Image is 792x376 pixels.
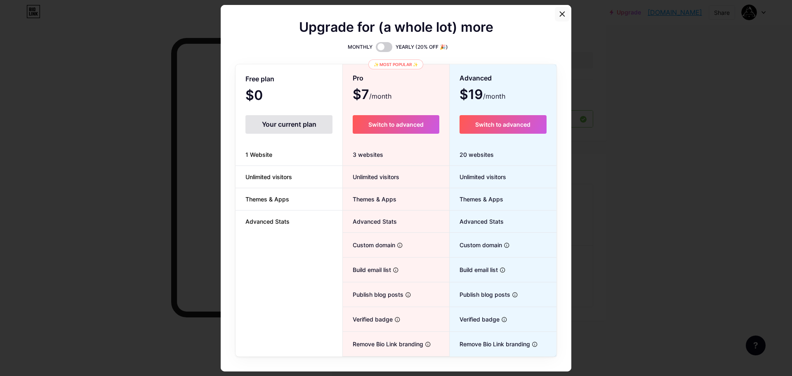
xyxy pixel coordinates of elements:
[343,173,399,181] span: Unlimited visitors
[236,195,299,203] span: Themes & Apps
[450,265,498,274] span: Build email list
[368,59,423,69] div: ✨ Most popular ✨
[245,115,332,134] div: Your current plan
[245,72,274,86] span: Free plan
[343,217,397,226] span: Advanced Stats
[460,90,505,101] span: $19
[450,241,502,249] span: Custom domain
[343,340,423,348] span: Remove Bio Link branding
[343,315,393,324] span: Verified badge
[450,144,556,166] div: 20 websites
[475,121,530,128] span: Switch to advanced
[460,71,492,85] span: Advanced
[245,90,285,102] span: $0
[396,43,448,51] span: YEARLY (20% OFF 🎉)
[236,150,282,159] span: 1 Website
[236,217,299,226] span: Advanced Stats
[483,91,505,101] span: /month
[348,43,372,51] span: MONTHLY
[450,315,500,324] span: Verified badge
[343,265,391,274] span: Build email list
[343,241,395,249] span: Custom domain
[343,290,403,299] span: Publish blog posts
[236,173,302,181] span: Unlimited visitors
[368,121,424,128] span: Switch to advanced
[343,195,396,203] span: Themes & Apps
[450,340,530,348] span: Remove Bio Link branding
[369,91,391,101] span: /month
[353,115,439,134] button: Switch to advanced
[450,195,503,203] span: Themes & Apps
[460,115,547,134] button: Switch to advanced
[353,90,391,101] span: $7
[450,217,504,226] span: Advanced Stats
[353,71,363,85] span: Pro
[299,22,493,32] span: Upgrade for (a whole lot) more
[343,144,449,166] div: 3 websites
[450,173,506,181] span: Unlimited visitors
[450,290,510,299] span: Publish blog posts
